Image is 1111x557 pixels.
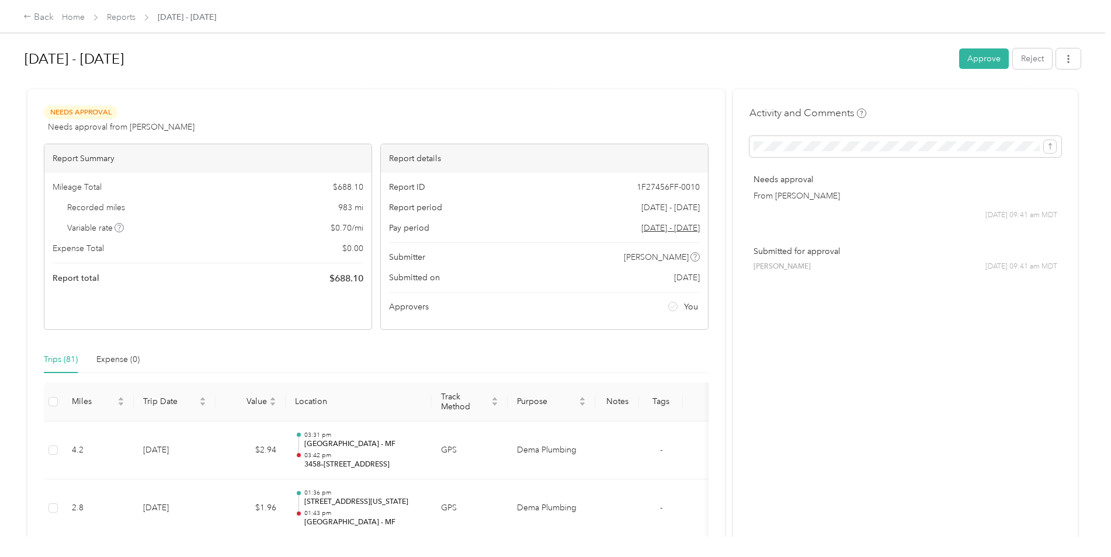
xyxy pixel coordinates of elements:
span: Value [225,396,267,406]
span: Report total [53,272,99,284]
p: 3458–[STREET_ADDRESS] [304,459,422,470]
p: From [PERSON_NAME] [754,190,1057,202]
span: [DATE] - [DATE] [641,201,700,214]
span: caret-up [269,395,276,402]
span: $ 0.00 [342,242,363,255]
p: [STREET_ADDRESS][US_STATE] [304,497,422,507]
td: $2.94 [216,422,286,480]
span: Submitter [389,251,425,263]
h4: Activity and Comments [749,106,866,120]
th: Notes [595,382,639,422]
span: caret-down [491,401,498,408]
span: $ 0.70 / mi [331,222,363,234]
a: Reports [107,12,136,22]
span: Miles [72,396,115,406]
button: Reject [1013,48,1052,69]
span: Approvers [389,301,429,313]
th: Miles [63,382,134,422]
span: Expense Total [53,242,104,255]
span: 983 mi [338,201,363,214]
td: 4.2 [63,422,134,480]
td: GPS [432,479,508,538]
button: Approve [959,48,1009,69]
h1: Sep 1 - 30, 2025 [25,45,951,73]
th: Track Method [432,382,508,422]
td: 2.8 [63,479,134,538]
div: Back [23,11,54,25]
span: [PERSON_NAME] [624,251,689,263]
span: $ 688.10 [333,181,363,193]
th: Tags [639,382,683,422]
span: Needs Approval [44,106,117,119]
p: Submitted for approval [754,245,1057,257]
span: Report period [389,201,442,214]
span: Variable rate [67,222,124,234]
span: Submitted on [389,271,440,284]
span: Recorded miles [67,201,125,214]
span: caret-up [491,395,498,402]
div: Report details [381,144,708,173]
span: caret-down [269,401,276,408]
span: caret-down [199,401,206,408]
td: Dema Plumbing [508,479,595,538]
th: Trip Date [134,382,216,422]
span: caret-down [117,401,124,408]
span: Track Method [441,392,489,412]
span: Report ID [389,181,425,193]
span: 1F27456FF-0010 [637,181,700,193]
span: caret-down [579,401,586,408]
span: - [660,445,662,455]
th: Value [216,382,286,422]
iframe: Everlance-gr Chat Button Frame [1046,492,1111,557]
span: - [660,503,662,513]
p: [GEOGRAPHIC_DATA] - MF [304,439,422,450]
td: $1.96 [216,479,286,538]
span: caret-up [117,395,124,402]
span: Purpose [517,396,577,406]
td: [DATE] [134,479,216,538]
span: caret-up [199,395,206,402]
span: Mileage Total [53,181,102,193]
span: Needs approval from [PERSON_NAME] [48,121,195,133]
p: 03:31 pm [304,431,422,439]
span: [DATE] 09:41 am MDT [985,210,1057,221]
p: 03:42 pm [304,451,422,459]
div: Report Summary [44,144,372,173]
span: caret-up [579,395,586,402]
td: [DATE] [134,422,216,480]
a: Home [62,12,85,22]
th: Purpose [508,382,595,422]
span: $ 688.10 [329,271,363,286]
span: [DATE] - [DATE] [158,11,216,23]
span: Trip Date [143,396,197,406]
span: [PERSON_NAME] [754,262,811,272]
span: Pay period [389,222,429,234]
td: GPS [432,422,508,480]
p: Needs approval [754,173,1057,186]
span: You [684,301,698,313]
p: 01:43 pm [304,509,422,517]
span: [DATE] [674,271,700,284]
span: Go to pay period [641,222,700,234]
span: [DATE] 09:41 am MDT [985,262,1057,272]
div: Trips (81) [44,353,78,366]
p: [GEOGRAPHIC_DATA] - MF [304,517,422,528]
td: Dema Plumbing [508,422,595,480]
p: 01:36 pm [304,489,422,497]
div: Expense (0) [96,353,140,366]
th: Location [286,382,432,422]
